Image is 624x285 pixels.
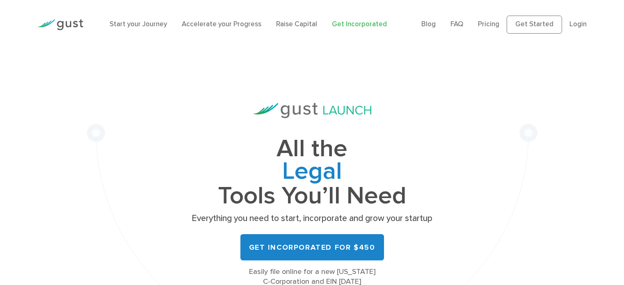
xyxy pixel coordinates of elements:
a: Get Started [507,16,562,34]
h1: All the Tools You’ll Need [189,138,435,207]
a: Blog [421,20,436,28]
a: Raise Capital [276,20,317,28]
img: Gust Logo [37,19,83,30]
img: Gust Launch Logo [253,103,371,118]
a: FAQ [450,20,463,28]
a: Accelerate your Progress [182,20,261,28]
a: Start your Journey [110,20,167,28]
p: Everything you need to start, incorporate and grow your startup [189,213,435,224]
a: Get Incorporated for $450 [240,234,384,260]
span: Legal [189,160,435,185]
a: Login [569,20,587,28]
a: Pricing [478,20,499,28]
a: Get Incorporated [332,20,387,28]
